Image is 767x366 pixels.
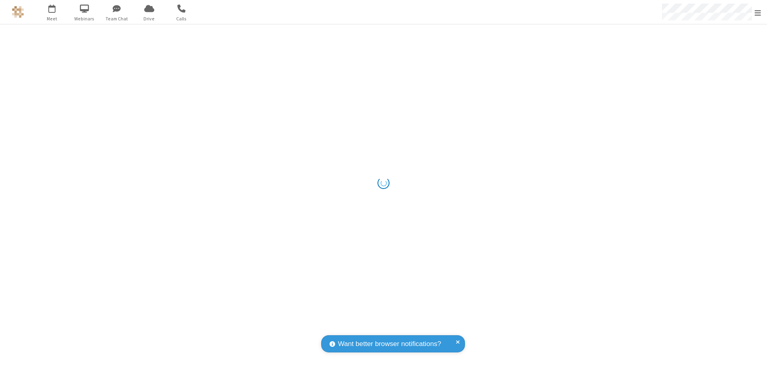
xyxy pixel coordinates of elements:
[102,15,132,22] span: Team Chat
[37,15,67,22] span: Meet
[70,15,99,22] span: Webinars
[12,6,24,18] img: QA Selenium DO NOT DELETE OR CHANGE
[134,15,164,22] span: Drive
[167,15,197,22] span: Calls
[338,339,441,349] span: Want better browser notifications?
